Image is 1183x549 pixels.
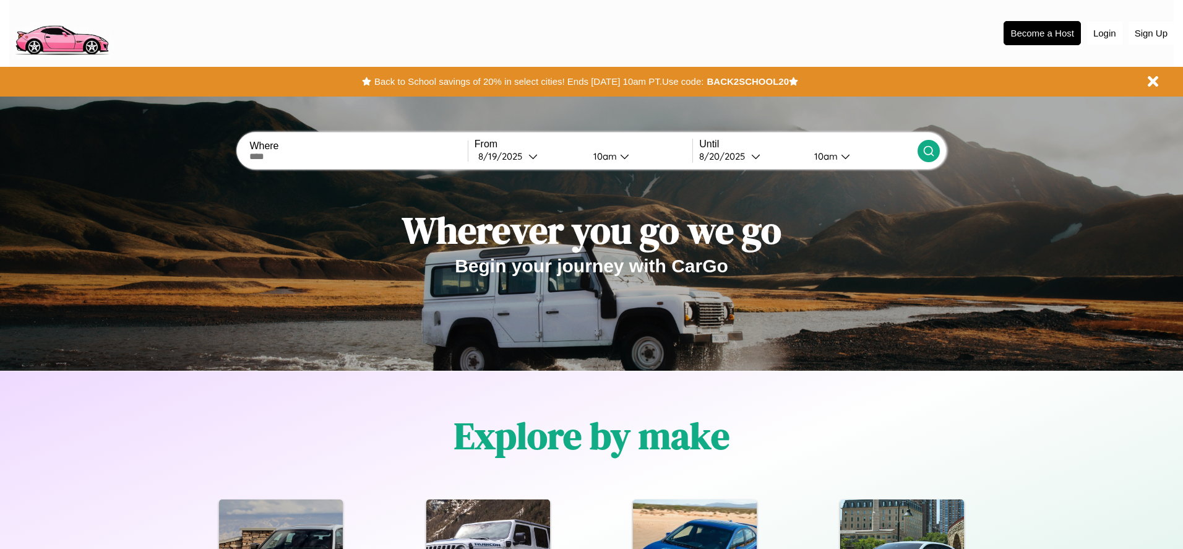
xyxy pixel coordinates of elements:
label: Where [249,140,467,152]
button: Sign Up [1129,22,1174,45]
button: 10am [804,150,917,163]
b: BACK2SCHOOL20 [707,76,789,87]
button: 10am [583,150,692,163]
button: 8/19/2025 [475,150,583,163]
img: logo [9,6,114,58]
label: Until [699,139,917,150]
button: Login [1087,22,1122,45]
button: Back to School savings of 20% in select cities! Ends [DATE] 10am PT.Use code: [371,73,707,90]
label: From [475,139,692,150]
button: Become a Host [1004,21,1081,45]
h1: Explore by make [454,410,729,461]
div: 10am [808,150,841,162]
div: 8 / 20 / 2025 [699,150,751,162]
div: 8 / 19 / 2025 [478,150,528,162]
div: 10am [587,150,620,162]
